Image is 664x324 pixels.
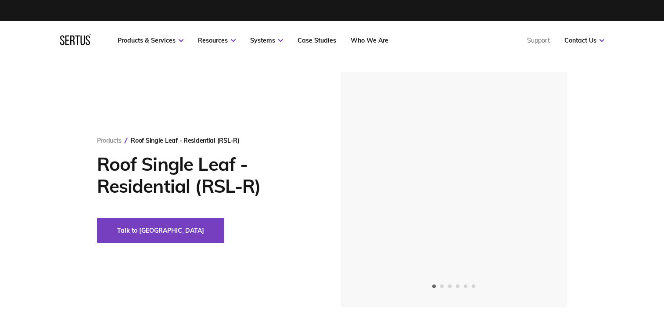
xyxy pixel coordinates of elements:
span: Go to slide 5 [464,284,467,288]
a: Contact Us [564,36,604,44]
a: Resources [198,36,236,44]
h1: Roof Single Leaf - Residential (RSL-R) [97,153,314,197]
a: Products & Services [118,36,183,44]
a: Systems [250,36,283,44]
a: Products [97,137,122,144]
a: Case Studies [298,36,336,44]
span: Go to slide 4 [456,284,459,288]
span: Go to slide 3 [448,284,452,288]
a: Support [527,36,550,44]
span: Go to slide 6 [472,284,475,288]
a: Who We Are [351,36,388,44]
button: Talk to [GEOGRAPHIC_DATA] [97,218,224,243]
span: Go to slide 2 [440,284,444,288]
